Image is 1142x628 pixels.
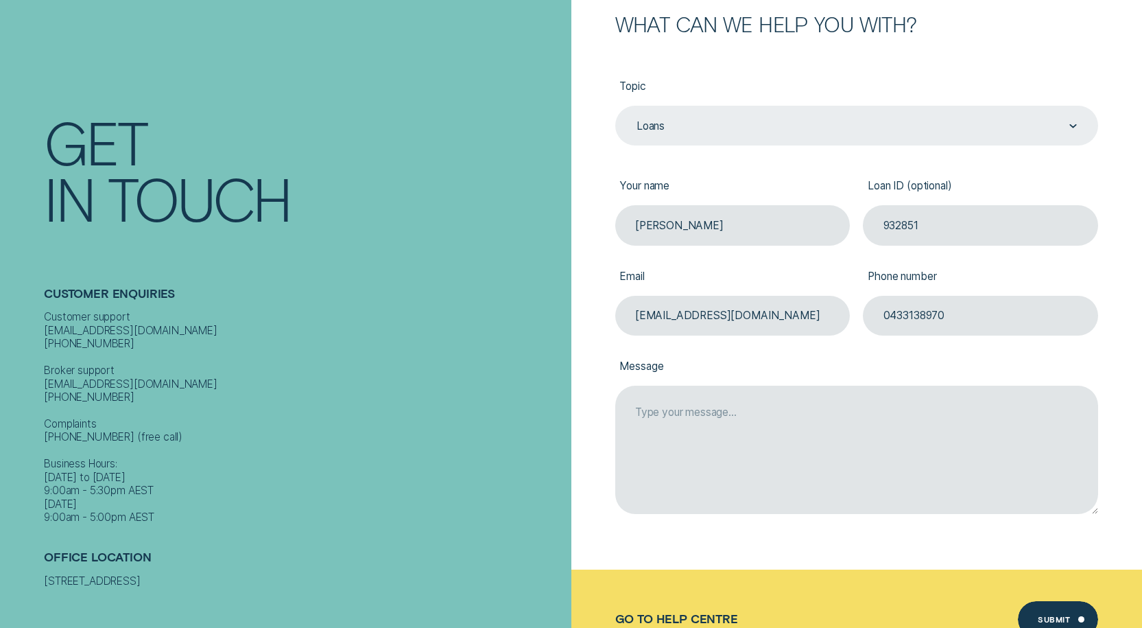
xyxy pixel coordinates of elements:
[44,287,564,311] h2: Customer Enquiries
[615,14,1098,34] h2: What can we help you with?
[108,170,289,226] div: Touch
[863,259,1097,296] label: Phone number
[615,259,850,296] label: Email
[863,169,1097,206] label: Loan ID (optional)
[44,114,146,170] div: Get
[44,170,94,226] div: In
[615,349,1098,386] label: Message
[615,169,850,206] label: Your name
[615,69,1098,106] label: Topic
[615,612,738,626] a: Go to Help Centre
[637,119,665,132] div: Loans
[44,310,564,524] div: Customer support [EMAIL_ADDRESS][DOMAIN_NAME] [PHONE_NUMBER] Broker support [EMAIL_ADDRESS][DOMAI...
[44,550,564,574] h2: Office Location
[44,574,564,588] div: [STREET_ADDRESS]
[44,114,564,226] h1: Get In Touch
